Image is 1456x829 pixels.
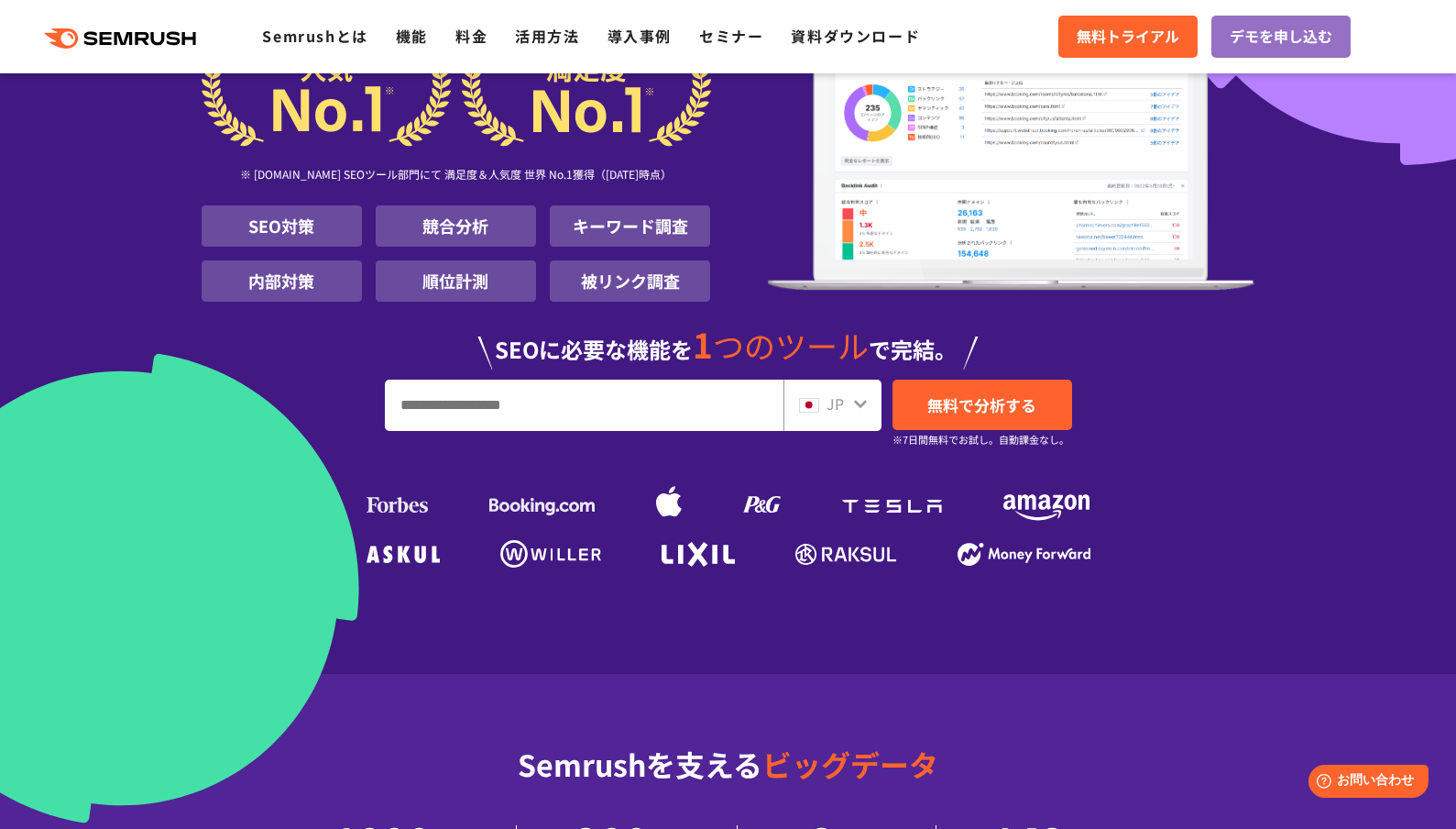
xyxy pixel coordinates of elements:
span: ビッグデータ [762,743,938,785]
a: Semrushとは [262,25,367,47]
span: で完結。 [869,333,957,365]
li: SEO対策 [202,205,362,247]
a: セミナー [699,25,763,47]
a: デモを申し込む [1211,16,1351,58]
a: 無料トライアル [1058,16,1198,58]
a: 料金 [455,25,487,47]
span: JP [827,392,844,414]
a: 機能 [396,25,428,47]
input: URL、キーワードを入力してください [386,381,783,430]
iframe: Help widget launcher [1293,757,1436,809]
span: 1 [693,319,713,369]
small: ※7日間無料でお試し。自動課金なし。 [892,431,1069,448]
a: 活用方法 [515,25,579,47]
div: SEOに必要な機能を [202,309,1255,370]
li: 内部対策 [202,260,362,302]
span: 無料トライアル [1077,25,1179,49]
li: 順位計測 [376,260,536,302]
a: 無料で分析する [892,380,1072,430]
span: デモを申し込む [1230,25,1332,49]
a: 導入事例 [608,25,672,47]
li: キーワード調査 [550,205,710,247]
div: ※ [DOMAIN_NAME] SEOツール部門にて 満足度＆人気度 世界 No.1獲得（[DATE]時点） [202,147,711,205]
span: つのツール [713,323,869,368]
li: 被リンク調査 [550,260,710,302]
span: 無料で分析する [927,393,1036,416]
a: 資料ダウンロード [791,25,920,47]
li: 競合分析 [376,205,536,247]
div: Semrushを支える [202,733,1255,825]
